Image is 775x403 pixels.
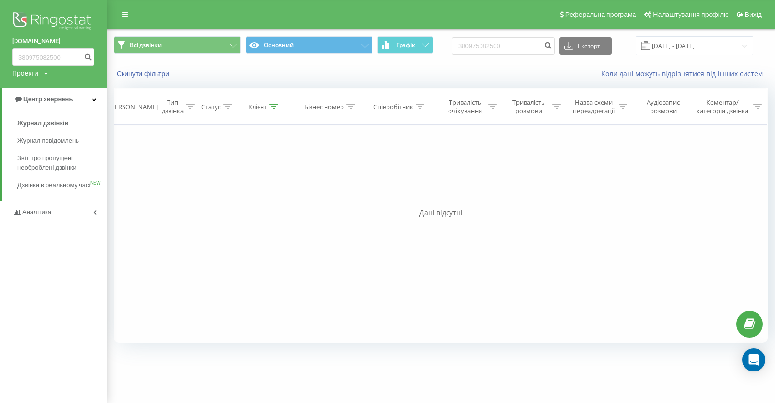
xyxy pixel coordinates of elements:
[109,103,158,111] div: [PERSON_NAME]
[2,88,107,111] a: Центр звернень
[12,10,94,34] img: Ringostat logo
[572,98,616,115] div: Назва схеми переадресації
[742,348,765,371] div: Open Intercom Messenger
[12,68,38,78] div: Проекти
[444,98,486,115] div: Тривалість очікування
[130,41,162,49] span: Всі дзвінки
[22,209,51,216] span: Аналiтика
[601,69,768,78] a: Коли дані можуть відрізнятися вiд інших систем
[508,98,550,115] div: Тривалість розмови
[17,149,107,177] a: Звіт про пропущені необроблені дзвінки
[452,37,555,55] input: Пошук за номером
[17,153,102,173] span: Звіт про пропущені необроблені дзвінки
[559,37,612,55] button: Експорт
[17,118,69,128] span: Журнал дзвінків
[12,36,94,46] a: [DOMAIN_NAME]
[114,208,768,218] div: Дані відсутні
[248,103,267,111] div: Клієнт
[653,11,728,18] span: Налаштування профілю
[114,36,241,54] button: Всі дзвінки
[246,36,372,54] button: Основний
[17,132,107,149] a: Журнал повідомлень
[114,69,174,78] button: Скинути фільтри
[17,177,107,194] a: Дзвінки в реальному часіNEW
[377,36,433,54] button: Графік
[745,11,762,18] span: Вихід
[12,48,94,66] input: Пошук за номером
[304,103,344,111] div: Бізнес номер
[201,103,221,111] div: Статус
[17,114,107,132] a: Журнал дзвінків
[565,11,636,18] span: Реферальна програма
[694,98,751,115] div: Коментар/категорія дзвінка
[638,98,688,115] div: Аудіозапис розмови
[162,98,184,115] div: Тип дзвінка
[396,42,415,48] span: Графік
[17,180,90,190] span: Дзвінки в реальному часі
[17,136,79,145] span: Журнал повідомлень
[373,103,413,111] div: Співробітник
[23,96,73,103] span: Центр звернень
